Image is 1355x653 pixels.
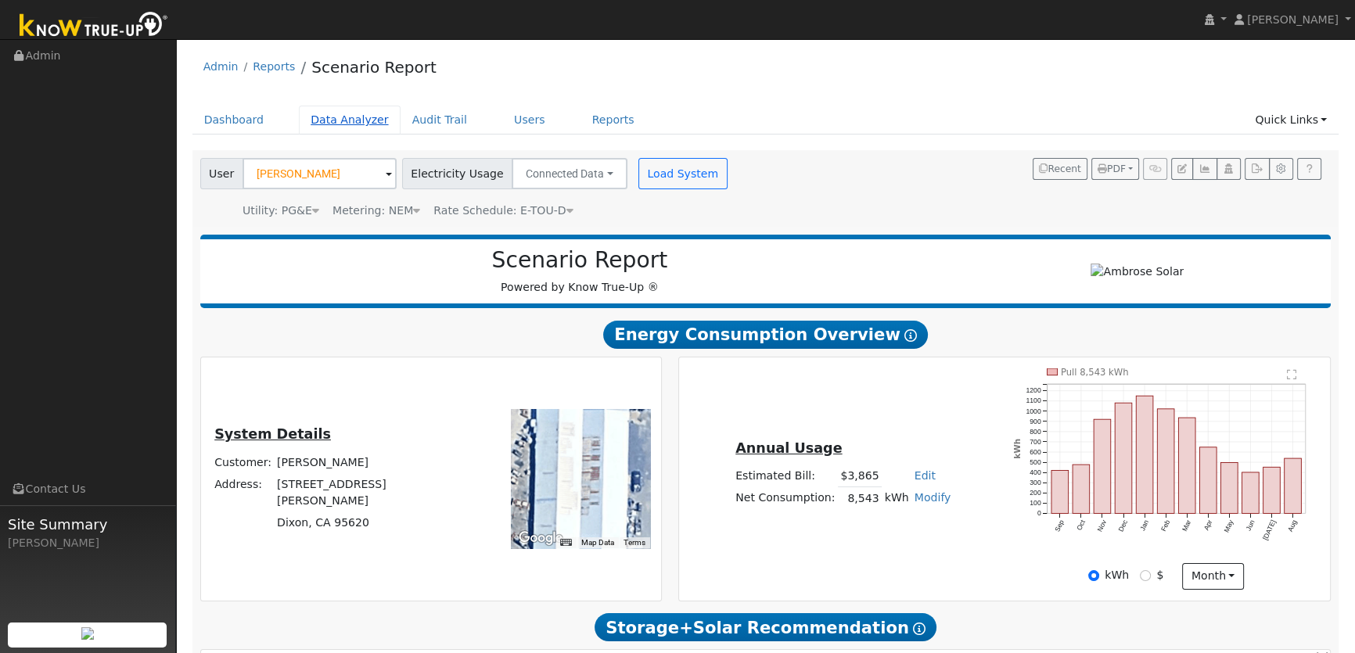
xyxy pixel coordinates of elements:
[275,473,461,511] td: [STREET_ADDRESS][PERSON_NAME]
[624,538,645,547] a: Terms (opens in new tab)
[580,106,646,135] a: Reports
[1245,158,1269,180] button: Export Interval Data
[12,9,176,44] img: Know True-Up
[1030,428,1041,436] text: 800
[1094,419,1111,513] rect: onclick=""
[1116,518,1129,533] text: Dec
[1245,518,1256,532] text: Jun
[1221,463,1238,514] rect: onclick=""
[1222,518,1235,534] text: May
[1030,499,1041,507] text: 100
[904,329,917,342] i: Show Help
[603,321,927,349] span: Energy Consumption Overview
[1202,518,1214,532] text: Apr
[1091,264,1184,280] img: Ambrose Solar
[212,451,275,473] td: Customer:
[1243,106,1339,135] a: Quick Links
[1030,448,1041,456] text: 600
[216,247,943,274] h2: Scenario Report
[8,535,167,551] div: [PERSON_NAME]
[1242,472,1260,514] rect: onclick=""
[1140,570,1151,581] input: $
[1026,407,1041,415] text: 1000
[733,487,838,510] td: Net Consumption:
[1061,367,1129,378] text: Pull 8,543 kWh
[1026,386,1041,394] text: 1200
[275,512,461,534] td: Dixon, CA 95620
[1171,158,1193,180] button: Edit User
[311,58,437,77] a: Scenario Report
[1192,158,1217,180] button: Multi-Series Graph
[1263,467,1281,513] rect: onclick=""
[332,203,420,219] div: Metering: NEM
[243,203,319,219] div: Utility: PG&E
[1098,163,1126,174] span: PDF
[433,204,573,217] span: Alias: HETOUD
[1247,13,1339,26] span: [PERSON_NAME]
[1075,518,1087,532] text: Oct
[913,623,925,635] i: Show Help
[838,487,882,510] td: 8,543
[733,465,838,487] td: Estimated Bill:
[1199,447,1217,514] rect: onclick=""
[515,528,566,548] img: Google
[1088,570,1099,581] input: kWh
[1037,509,1041,517] text: 0
[1053,518,1066,533] text: Sep
[1269,158,1293,180] button: Settings
[581,537,614,548] button: Map Data
[1030,489,1041,497] text: 200
[502,106,557,135] a: Users
[838,465,882,487] td: $3,865
[735,440,842,456] u: Annual Usage
[1157,409,1174,514] rect: onclick=""
[1217,158,1241,180] button: Login As
[200,158,243,189] span: User
[1073,465,1090,513] rect: onclick=""
[253,60,295,73] a: Reports
[1159,518,1171,533] text: Feb
[515,528,566,548] a: Open this area in Google Maps (opens a new window)
[1178,418,1195,514] rect: onclick=""
[638,158,728,189] button: Load System
[595,613,936,641] span: Storage+Solar Recommendation
[1033,158,1087,180] button: Recent
[1136,396,1153,513] rect: onclick=""
[1051,471,1069,514] rect: onclick=""
[1181,518,1192,533] text: Mar
[1030,418,1041,425] text: 900
[1105,567,1129,583] label: kWh
[212,473,275,511] td: Address:
[560,537,571,548] button: Keyboard shortcuts
[208,247,952,296] div: Powered by Know True-Up ®
[81,627,94,640] img: retrieve
[275,451,461,473] td: [PERSON_NAME]
[243,158,397,189] input: Select a User
[1138,518,1150,532] text: Jan
[1261,518,1278,541] text: [DATE]
[299,106,401,135] a: Data Analyzer
[1115,403,1132,513] rect: onclick=""
[1288,369,1298,380] text: 
[1030,438,1041,446] text: 700
[402,158,512,189] span: Electricity Usage
[214,426,331,442] u: System Details
[192,106,276,135] a: Dashboard
[203,60,239,73] a: Admin
[1026,397,1041,405] text: 1100
[915,469,936,482] a: Edit
[1012,439,1021,459] text: kWh
[915,491,951,504] a: Modify
[1030,458,1041,466] text: 500
[1091,158,1139,180] button: PDF
[1297,158,1321,180] a: Help Link
[401,106,479,135] a: Audit Trail
[1182,563,1244,590] button: month
[882,487,911,510] td: kWh
[512,158,627,189] button: Connected Data
[1030,468,1041,476] text: 400
[1286,518,1299,533] text: Aug
[1095,518,1108,533] text: Nov
[1030,479,1041,486] text: 300
[1156,567,1163,583] label: $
